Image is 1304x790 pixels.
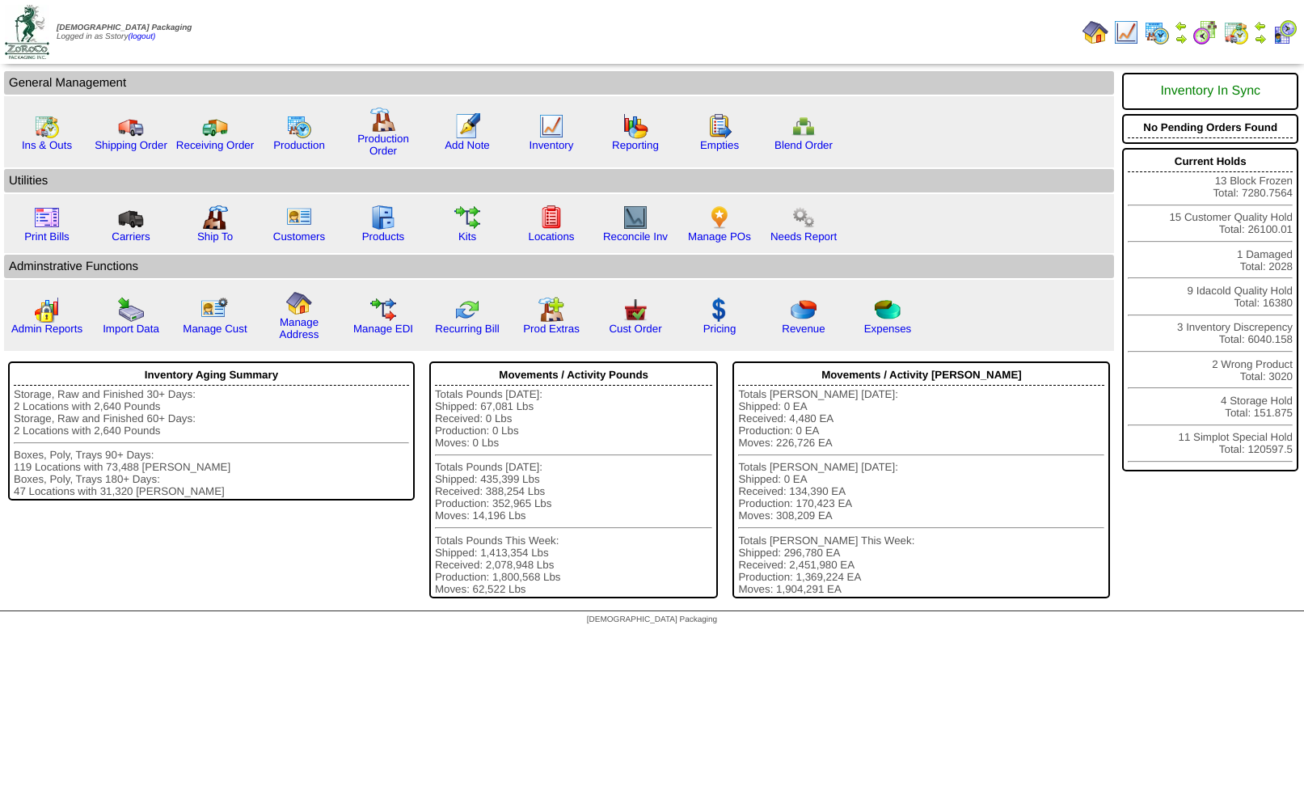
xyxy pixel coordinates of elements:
[1175,19,1188,32] img: arrowleft.gif
[603,230,668,243] a: Reconcile Inv
[1122,148,1298,471] div: 13 Block Frozen Total: 7280.7564 15 Customer Quality Hold Total: 26100.01 1 Damaged Total: 2028 9...
[95,139,167,151] a: Shipping Order
[4,71,1114,95] td: General Management
[622,297,648,323] img: cust_order.png
[622,205,648,230] img: line_graph2.gif
[4,255,1114,278] td: Adminstrative Functions
[530,139,574,151] a: Inventory
[200,297,230,323] img: managecust.png
[1192,19,1218,45] img: calendarblend.gif
[528,230,574,243] a: Locations
[34,297,60,323] img: graph2.png
[118,205,144,230] img: truck3.gif
[118,297,144,323] img: import.gif
[445,139,490,151] a: Add Note
[791,113,817,139] img: network.png
[14,388,409,497] div: Storage, Raw and Finished 30+ Days: 2 Locations with 2,640 Pounds Storage, Raw and Finished 60+ D...
[5,5,49,59] img: zoroco-logo-small.webp
[864,323,912,335] a: Expenses
[103,323,159,335] a: Import Data
[454,113,480,139] img: orders.gif
[707,205,732,230] img: po.png
[700,139,739,151] a: Empties
[782,323,825,335] a: Revenue
[362,230,405,243] a: Products
[112,230,150,243] a: Carriers
[875,297,901,323] img: pie_chart2.png
[34,113,60,139] img: calendarinout.gif
[609,323,661,335] a: Cust Order
[707,297,732,323] img: dollar.gif
[791,205,817,230] img: workflow.png
[622,113,648,139] img: graph.gif
[688,230,751,243] a: Manage POs
[4,169,1114,192] td: Utilities
[1272,19,1298,45] img: calendarcustomer.gif
[280,316,319,340] a: Manage Address
[435,323,499,335] a: Recurring Bill
[1254,19,1267,32] img: arrowleft.gif
[11,323,82,335] a: Admin Reports
[22,139,72,151] a: Ins & Outs
[703,323,736,335] a: Pricing
[183,323,247,335] a: Manage Cust
[1254,32,1267,45] img: arrowright.gif
[612,139,659,151] a: Reporting
[176,139,254,151] a: Receiving Order
[353,323,413,335] a: Manage EDI
[14,365,409,386] div: Inventory Aging Summary
[370,297,396,323] img: edi.gif
[770,230,837,243] a: Needs Report
[435,388,713,595] div: Totals Pounds [DATE]: Shipped: 67,081 Lbs Received: 0 Lbs Production: 0 Lbs Moves: 0 Lbs Totals P...
[774,139,833,151] a: Blend Order
[202,205,228,230] img: factory2.gif
[1144,19,1170,45] img: calendarprod.gif
[24,230,70,243] a: Print Bills
[34,205,60,230] img: invoice2.gif
[273,139,325,151] a: Production
[587,615,717,624] span: [DEMOGRAPHIC_DATA] Packaging
[286,290,312,316] img: home.gif
[57,23,192,41] span: Logged in as Sstory
[370,107,396,133] img: factory.gif
[1223,19,1249,45] img: calendarinout.gif
[286,205,312,230] img: customers.gif
[791,297,817,323] img: pie_chart.png
[118,113,144,139] img: truck.gif
[370,205,396,230] img: cabinet.gif
[1082,19,1108,45] img: home.gif
[454,205,480,230] img: workflow.gif
[454,297,480,323] img: reconcile.gif
[1175,32,1188,45] img: arrowright.gif
[435,365,713,386] div: Movements / Activity Pounds
[197,230,233,243] a: Ship To
[286,113,312,139] img: calendarprod.gif
[1113,19,1139,45] img: line_graph.gif
[538,205,564,230] img: locations.gif
[1128,117,1293,138] div: No Pending Orders Found
[738,388,1104,595] div: Totals [PERSON_NAME] [DATE]: Shipped: 0 EA Received: 4,480 EA Production: 0 EA Moves: 226,726 EA ...
[202,113,228,139] img: truck2.gif
[538,113,564,139] img: line_graph.gif
[273,230,325,243] a: Customers
[538,297,564,323] img: prodextras.gif
[1128,151,1293,172] div: Current Holds
[738,365,1104,386] div: Movements / Activity [PERSON_NAME]
[128,32,155,41] a: (logout)
[707,113,732,139] img: workorder.gif
[1128,76,1293,107] div: Inventory In Sync
[523,323,580,335] a: Prod Extras
[458,230,476,243] a: Kits
[57,23,192,32] span: [DEMOGRAPHIC_DATA] Packaging
[357,133,409,157] a: Production Order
